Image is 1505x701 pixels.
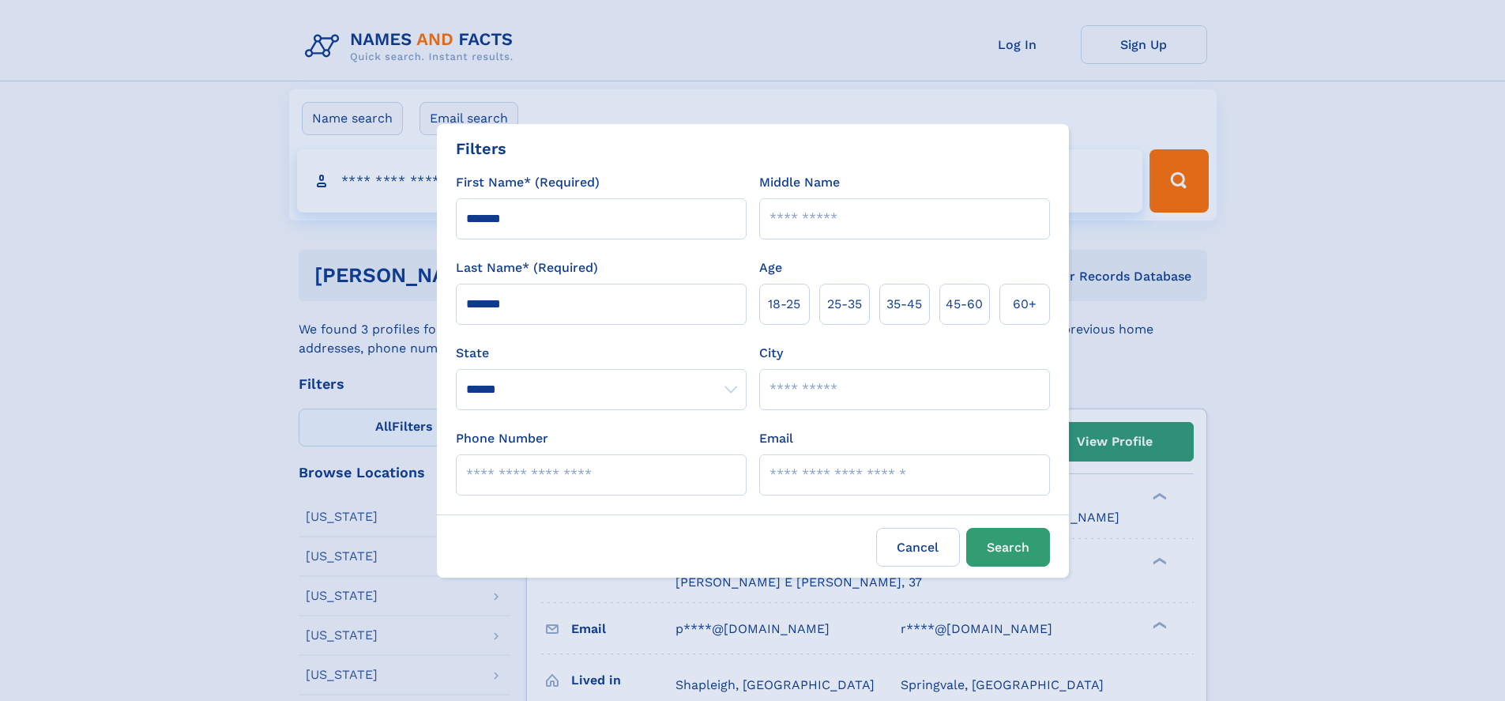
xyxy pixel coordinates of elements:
label: Cancel [876,528,960,567]
label: Phone Number [456,429,548,448]
span: 25‑35 [827,295,862,314]
label: City [759,344,783,363]
span: 45‑60 [946,295,983,314]
label: Middle Name [759,173,840,192]
div: Filters [456,137,506,160]
span: 35‑45 [886,295,922,314]
span: 18‑25 [768,295,800,314]
label: State [456,344,747,363]
label: First Name* (Required) [456,173,600,192]
button: Search [966,528,1050,567]
label: Email [759,429,793,448]
span: 60+ [1013,295,1037,314]
label: Last Name* (Required) [456,258,598,277]
label: Age [759,258,782,277]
